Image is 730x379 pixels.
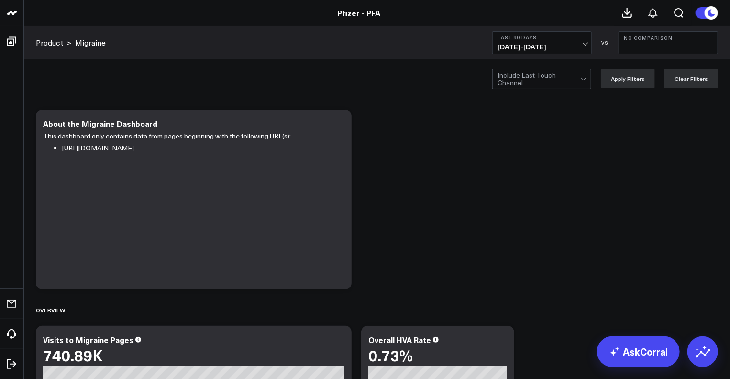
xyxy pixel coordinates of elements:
div: > [36,37,71,48]
button: Last 90 Days[DATE]-[DATE] [492,31,592,54]
li: [URL][DOMAIN_NAME] [62,142,337,154]
b: No Comparison [624,35,713,41]
div: Visits to Migraine Pages [43,334,133,345]
button: No Comparison [619,31,718,54]
div: Overall HVA Rate [368,334,431,345]
div: VS [597,40,614,46]
div: Overview [36,299,65,321]
a: Product [36,37,63,48]
button: Apply Filters [601,69,655,88]
div: 740.89K [43,346,103,364]
b: Last 90 Days [498,34,586,40]
a: Pfizer - PFA [338,8,381,18]
a: AskCorral [597,336,680,367]
div: 0.73% [368,346,413,364]
span: [DATE] - [DATE] [498,43,586,51]
button: Clear Filters [664,69,718,88]
p: This dashboard only contains data from pages beginning with the following URL(s): [43,130,337,142]
a: Migraine [75,37,106,48]
div: About the Migraine Dashboard [43,118,157,129]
